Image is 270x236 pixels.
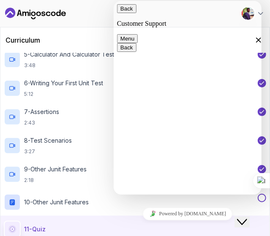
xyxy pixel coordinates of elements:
p: 9 - Other Junit Features [24,165,87,174]
p: 8 - Test Scenarios [24,136,72,145]
iframe: chat widget [114,204,262,223]
button: 10-Other Junit Features [4,194,266,211]
a: Dashboard [5,7,66,20]
p: 5 - Calculator And Calculator Test [24,50,114,59]
iframe: chat widget [235,202,262,228]
h2: Curriculum [5,35,40,45]
button: 6-Writing Your First Unit Test5:12 [4,79,266,98]
p: 3:27 [24,148,72,155]
p: 7 - Assertions [24,108,59,116]
p: 10 - Other Junit Features [24,198,89,206]
p: 2:18 [24,177,87,184]
button: 9-Other Junit Features2:18 [4,165,266,184]
p: 5:12 [24,91,103,98]
button: 5-Calculator And Calculator Test3:48 [4,50,266,69]
button: 7-Assertions2:43 [4,108,266,126]
iframe: chat widget [114,1,262,195]
button: 8-Test Scenarios3:27 [4,136,266,155]
p: 2:43 [24,119,59,126]
p: 11 - Quiz [24,225,46,233]
p: 3:48 [24,62,114,69]
p: 6 - Writing Your First Unit Test [24,79,103,87]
